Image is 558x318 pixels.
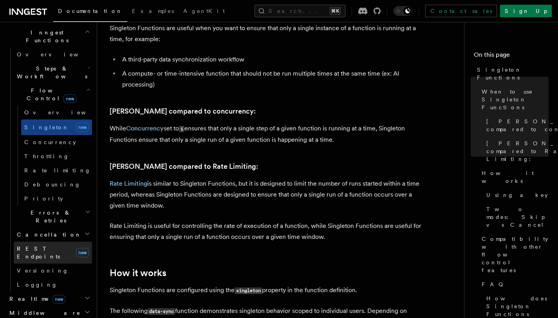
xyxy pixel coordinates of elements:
[6,47,92,292] div: Inngest Functions
[14,206,92,228] button: Errors & Retries
[477,66,549,81] span: Singleton Functions
[127,2,179,21] a: Examples
[21,119,92,135] a: Singletonnew
[110,267,166,278] a: How it works
[474,50,549,63] h4: On this page
[21,192,92,206] a: Priority
[14,228,92,242] button: Cancellation
[24,195,63,202] span: Priority
[17,51,98,58] span: Overview
[76,248,89,257] span: new
[110,23,423,45] p: Singleton Functions are useful when you want to ensure that only a single instance of a function ...
[483,202,549,232] a: Two modes: Skip vs Cancel
[14,278,92,292] a: Logging
[76,123,89,132] span: new
[483,136,549,166] a: [PERSON_NAME] compared to Rate Limiting:
[14,242,92,264] a: REST Endpointsnew
[17,282,58,288] span: Logging
[126,125,164,132] a: Concurrency
[110,106,256,117] a: [PERSON_NAME] compared to concurrency:
[486,191,548,199] span: Using a key
[14,83,92,105] button: Flow Controlnew
[14,87,86,102] span: Flow Control
[425,5,497,17] a: Contact sales
[179,2,229,21] a: AgentKit
[120,54,423,65] li: A third-party data synchronization workflow
[486,205,549,229] span: Two modes: Skip vs Cancel
[17,267,69,274] span: Versioning
[17,246,60,260] span: REST Endpoints
[21,135,92,149] a: Concurrency
[6,292,92,306] button: Realtimenew
[58,8,123,14] span: Documentation
[479,166,549,188] a: How it works
[14,231,81,238] span: Cancellation
[110,161,258,172] a: [PERSON_NAME] compared to Rate Limiting:
[482,280,507,288] span: FAQ
[394,6,412,16] button: Toggle dark mode
[21,177,92,192] a: Debouncing
[24,109,105,116] span: Overview
[500,5,552,17] a: Sign Up
[255,5,345,17] button: Search...⌘K
[482,88,549,111] span: When to use Singleton Functions
[110,180,147,187] a: Rate Limiting
[14,264,92,278] a: Versioning
[179,126,184,132] code: 1
[14,209,85,224] span: Errors & Retries
[110,123,423,145] p: While set to ensures that only a single step of a given function is running at a time, Singleton ...
[53,2,127,22] a: Documentation
[14,65,87,80] span: Steps & Workflows
[24,124,69,130] span: Singleton
[330,7,341,15] kbd: ⌘K
[110,178,423,211] p: is similar to Singleton Functions, but it is designed to limit the number of runs started within ...
[110,285,423,296] p: Singleton Functions are configured using the property in the function definition.
[483,114,549,136] a: [PERSON_NAME] compared to concurrency:
[24,153,69,159] span: Throttling
[21,105,92,119] a: Overview
[482,235,549,274] span: Compatibility with other flow control features
[474,63,549,85] a: Singleton Functions
[14,61,92,83] button: Steps & Workflows
[235,287,262,294] code: singleton
[479,85,549,114] a: When to use Singleton Functions
[120,68,423,90] li: A compute- or time-intensive function that should not be run multiple times at the same time (ex:...
[483,188,549,202] a: Using a key
[148,308,175,315] code: data-sync
[6,295,65,303] span: Realtime
[21,149,92,163] a: Throttling
[132,8,174,14] span: Examples
[6,29,85,44] span: Inngest Functions
[14,47,92,61] a: Overview
[52,295,65,304] span: new
[482,169,549,185] span: How it works
[6,309,81,317] span: Middleware
[479,232,549,277] a: Compatibility with other flow control features
[63,94,76,103] span: new
[24,181,81,188] span: Debouncing
[6,25,92,47] button: Inngest Functions
[21,163,92,177] a: Rate limiting
[479,277,549,291] a: FAQ
[24,139,76,145] span: Concurrency
[110,220,423,242] p: Rate Limiting is useful for controlling the rate of execution of a function, while Singleton Func...
[14,105,92,206] div: Flow Controlnew
[183,8,225,14] span: AgentKit
[24,167,91,173] span: Rate limiting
